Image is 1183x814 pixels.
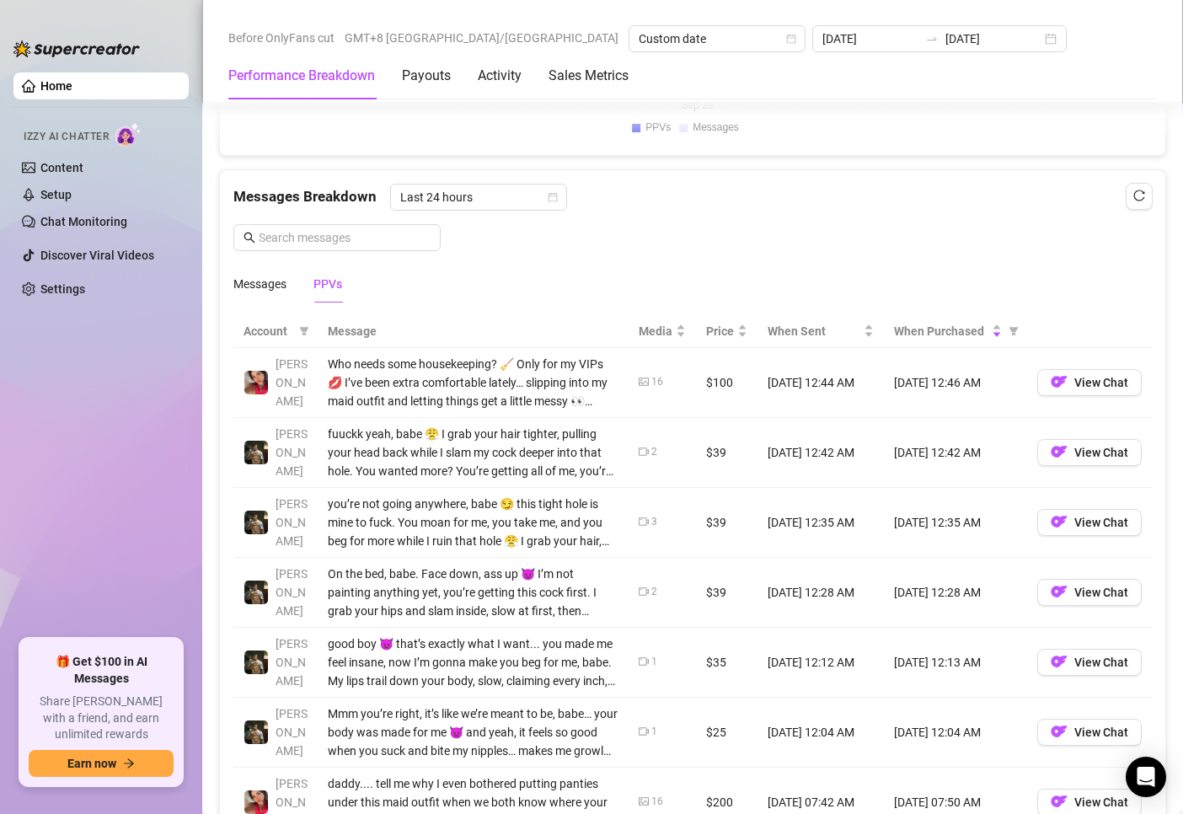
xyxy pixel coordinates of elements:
[1037,369,1142,396] button: OFView Chat
[696,348,757,418] td: $100
[276,427,308,478] span: [PERSON_NAME]
[1037,589,1142,602] a: OFView Chat
[696,315,757,348] th: Price
[639,26,795,51] span: Custom date
[884,348,1027,418] td: [DATE] 12:46 AM
[40,282,85,296] a: Settings
[244,232,255,244] span: search
[244,441,268,464] img: Tony
[244,581,268,604] img: Tony
[67,757,116,770] span: Earn now
[1037,729,1142,742] a: OFView Chat
[651,794,663,810] div: 16
[1037,799,1142,812] a: OFView Chat
[651,374,663,390] div: 16
[328,425,618,480] div: fuuckk yeah, babe 😤 I grab your hair tighter, pulling your head back while I slam my cock deeper ...
[40,215,127,228] a: Chat Monitoring
[639,586,649,597] span: video-camera
[884,628,1027,698] td: [DATE] 12:13 AM
[757,348,884,418] td: [DATE] 12:44 AM
[757,418,884,488] td: [DATE] 12:42 AM
[244,371,268,394] img: Vanessa
[1074,795,1128,809] span: View Chat
[40,188,72,201] a: Setup
[884,698,1027,768] td: [DATE] 12:04 AM
[1051,653,1068,670] img: OF
[1051,513,1068,530] img: OF
[1037,659,1142,672] a: OFView Chat
[757,558,884,628] td: [DATE] 12:28 AM
[40,161,83,174] a: Content
[945,29,1041,48] input: End date
[696,418,757,488] td: $39
[884,488,1027,558] td: [DATE] 12:35 AM
[328,635,618,690] div: good boy 😈 that’s exactly what I want... you made me feel insane, now I’m gonna make you beg for ...
[29,750,174,777] button: Earn nowarrow-right
[1037,519,1142,533] a: OFView Chat
[233,184,1152,211] div: Messages Breakdown
[696,488,757,558] td: $39
[884,315,1027,348] th: When Purchased
[925,32,939,46] span: swap-right
[228,25,335,51] span: Before OnlyFans cut
[651,724,657,740] div: 1
[1133,190,1145,201] span: reload
[276,637,308,688] span: [PERSON_NAME]
[1051,723,1068,740] img: OF
[233,275,286,293] div: Messages
[402,66,451,86] div: Payouts
[1074,516,1128,529] span: View Chat
[345,25,618,51] span: GMT+8 [GEOGRAPHIC_DATA]/[GEOGRAPHIC_DATA]
[639,726,649,736] span: video-camera
[244,720,268,744] img: Tony
[276,707,308,758] span: [PERSON_NAME]
[40,249,154,262] a: Discover Viral Videos
[1037,509,1142,536] button: OFView Chat
[1051,373,1068,390] img: OF
[1037,439,1142,466] button: OFView Chat
[1009,326,1019,336] span: filter
[925,32,939,46] span: to
[1074,656,1128,669] span: View Chat
[478,66,522,86] div: Activity
[400,185,557,210] span: Last 24 hours
[29,694,174,743] span: Share [PERSON_NAME] with a friend, and earn unlimited rewards
[244,790,268,814] img: Vanessa
[40,79,72,93] a: Home
[1074,376,1128,389] span: View Chat
[548,192,558,202] span: calendar
[276,497,308,548] span: [PERSON_NAME]
[259,228,431,247] input: Search messages
[29,654,174,687] span: 🎁 Get $100 in AI Messages
[328,495,618,550] div: you’re not going anywhere, babe 😏 this tight hole is mine to fuck. You moan for me, you take me, ...
[639,796,649,806] span: picture
[244,511,268,534] img: Tony
[276,357,308,408] span: [PERSON_NAME]
[318,315,629,348] th: Message
[696,628,757,698] td: $35
[696,558,757,628] td: $39
[639,517,649,527] span: video-camera
[1074,586,1128,599] span: View Chat
[768,322,860,340] span: When Sent
[639,322,672,340] span: Media
[757,488,884,558] td: [DATE] 12:35 AM
[1037,579,1142,606] button: OFView Chat
[244,651,268,674] img: Tony
[244,322,292,340] span: Account
[757,628,884,698] td: [DATE] 12:12 AM
[1037,719,1142,746] button: OFView Chat
[1074,726,1128,739] span: View Chat
[822,29,918,48] input: Start date
[1051,793,1068,810] img: OF
[894,322,988,340] span: When Purchased
[313,275,342,293] div: PPVs
[328,704,618,760] div: Mmm you’re right, it’s like we’re meant to be, babe… your body was made for me 😈 and yeah, it fee...
[884,558,1027,628] td: [DATE] 12:28 AM
[651,514,657,530] div: 3
[123,758,135,769] span: arrow-right
[276,567,308,618] span: [PERSON_NAME]
[757,315,884,348] th: When Sent
[328,565,618,620] div: On the bed, babe. Face down, ass up 😈 I’m not painting anything yet, you’re getting this cock fir...
[639,447,649,457] span: video-camera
